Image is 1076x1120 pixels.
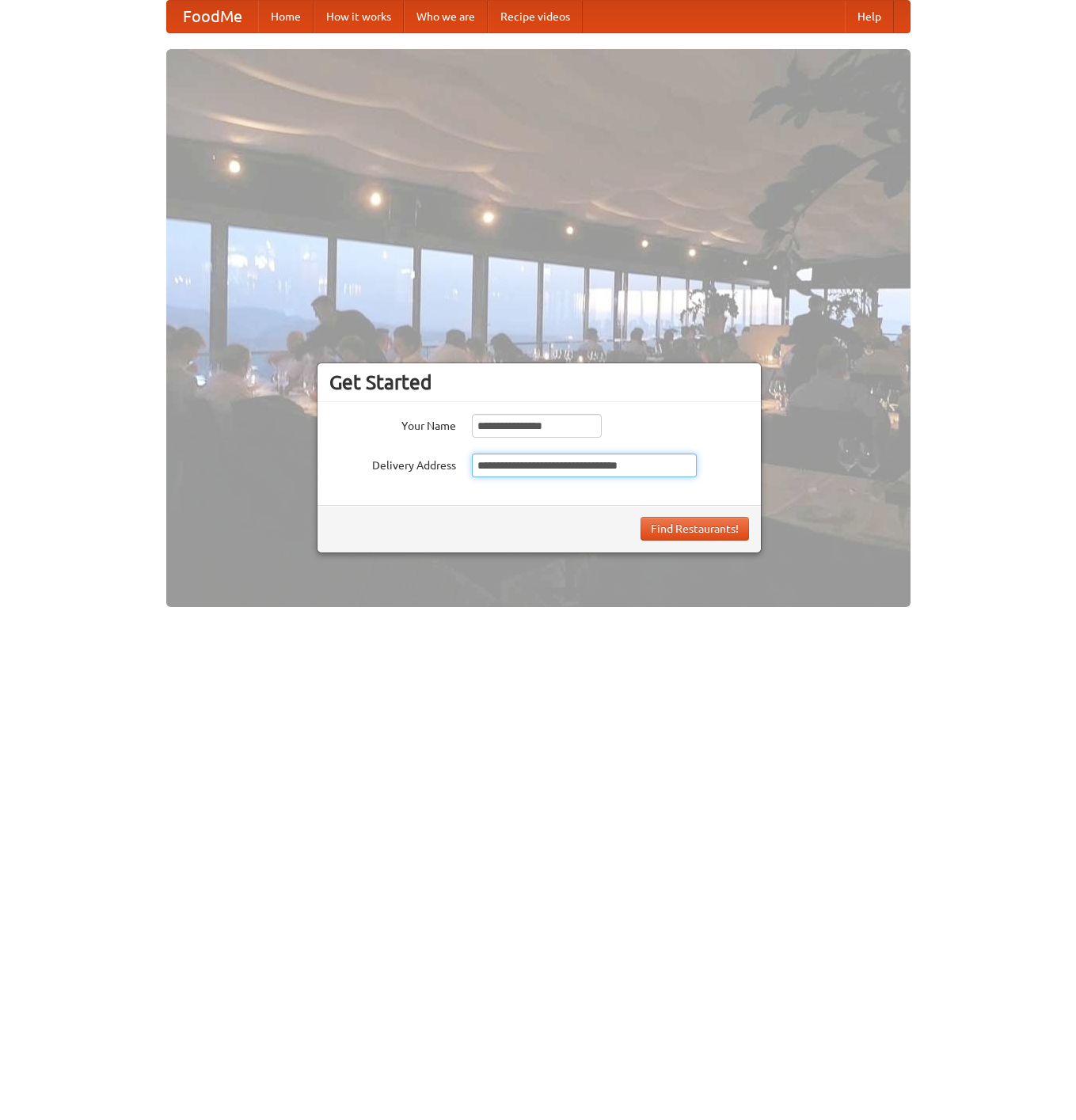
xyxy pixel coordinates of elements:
a: How it works [314,1,404,32]
h3: Get Started [329,370,749,394]
label: Your Name [329,414,456,434]
a: Recipe videos [488,1,583,32]
label: Delivery Address [329,454,456,473]
a: Home [258,1,314,32]
a: FoodMe [167,1,258,32]
a: Who we are [404,1,488,32]
a: Help [845,1,894,32]
button: Find Restaurants! [641,517,749,541]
